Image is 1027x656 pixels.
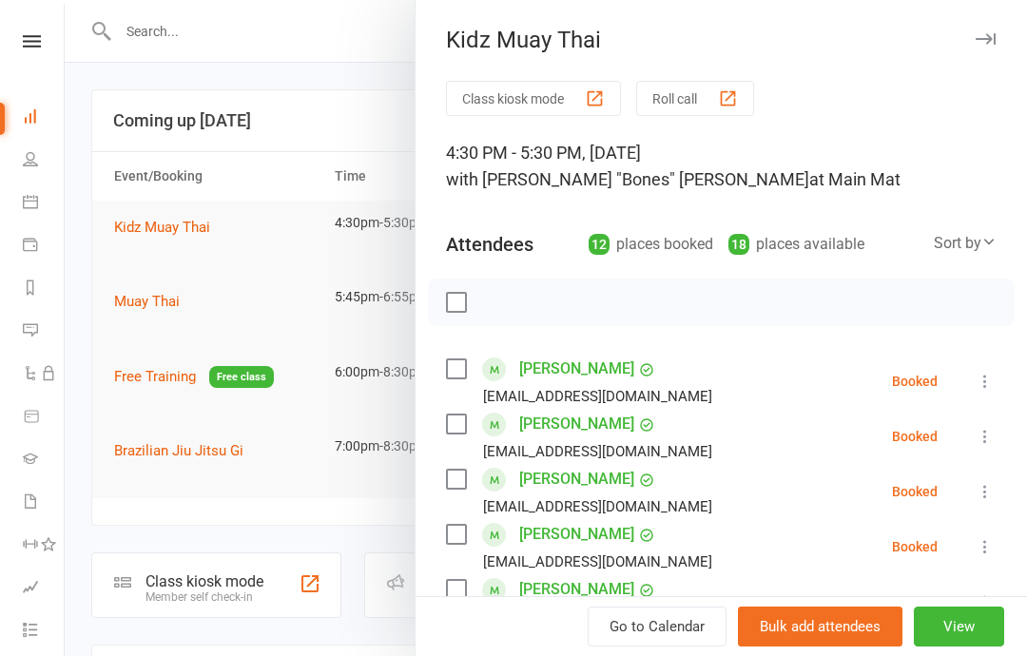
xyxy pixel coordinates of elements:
[23,568,66,610] a: Assessments
[446,140,997,193] div: 4:30 PM - 5:30 PM, [DATE]
[446,81,621,116] button: Class kiosk mode
[23,183,66,225] a: Calendar
[23,396,66,439] a: Product Sales
[23,268,66,311] a: Reports
[519,574,634,605] a: [PERSON_NAME]
[483,439,712,464] div: [EMAIL_ADDRESS][DOMAIN_NAME]
[519,464,634,494] a: [PERSON_NAME]
[934,231,997,256] div: Sort by
[483,550,712,574] div: [EMAIL_ADDRESS][DOMAIN_NAME]
[892,485,938,498] div: Booked
[738,607,902,646] button: Bulk add attendees
[519,519,634,550] a: [PERSON_NAME]
[416,27,1027,53] div: Kidz Muay Thai
[589,234,610,255] div: 12
[588,607,727,646] a: Go to Calendar
[728,234,749,255] div: 18
[892,540,938,553] div: Booked
[23,97,66,140] a: Dashboard
[446,169,809,189] span: with [PERSON_NAME] "Bones" [PERSON_NAME]
[589,231,713,258] div: places booked
[446,231,533,258] div: Attendees
[809,169,901,189] span: at Main Mat
[23,140,66,183] a: People
[914,607,1004,646] button: View
[728,231,864,258] div: places available
[892,375,938,388] div: Booked
[519,354,634,384] a: [PERSON_NAME]
[483,384,712,409] div: [EMAIL_ADDRESS][DOMAIN_NAME]
[636,81,754,116] button: Roll call
[483,494,712,519] div: [EMAIL_ADDRESS][DOMAIN_NAME]
[23,225,66,268] a: Payments
[892,430,938,443] div: Booked
[519,409,634,439] a: [PERSON_NAME]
